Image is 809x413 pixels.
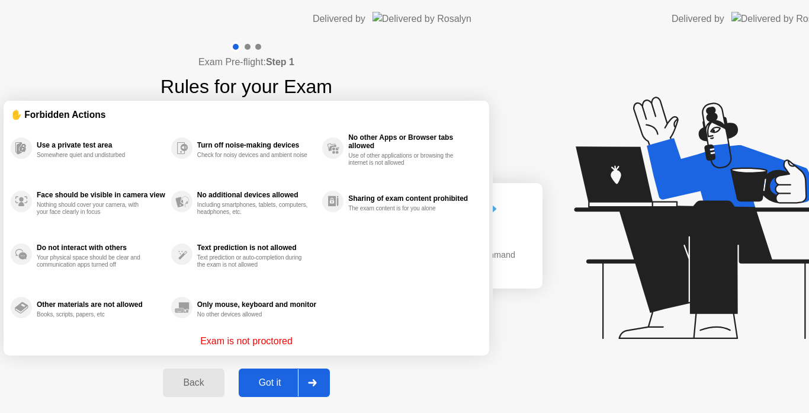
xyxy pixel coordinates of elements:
button: Back [163,369,224,397]
div: The exam content is for you alone [348,205,460,212]
div: Do not interact with others [37,244,165,252]
div: Sharing of exam content prohibited [348,194,476,203]
div: Books, scripts, papers, etc [37,311,149,318]
div: Use a private test area [37,141,165,149]
div: Somewhere quiet and undisturbed [37,152,149,159]
div: Text prediction or auto-completion during the exam is not allowed [197,254,309,268]
div: Including smartphones, tablets, computers, headphones, etc. [197,201,309,216]
div: Got it [242,377,298,388]
h4: Exam Pre-flight: [198,55,294,69]
div: ✋ Forbidden Actions [11,108,482,121]
b: Step 1 [266,57,294,67]
div: Turn off noise-making devices [197,141,316,149]
img: Delivered by Rosalyn [373,12,471,25]
div: Only mouse, keyboard and monitor [197,300,316,309]
div: Delivered by [313,12,365,26]
div: No additional devices allowed [197,191,316,199]
div: Text prediction is not allowed [197,244,316,252]
div: Face should be visible in camera view [37,191,165,199]
div: Nothing should cover your camera, with your face clearly in focus [37,201,149,216]
div: Check for noisy devices and ambient noise [197,152,309,159]
div: Use of other applications or browsing the internet is not allowed [348,152,460,167]
div: Other materials are not allowed [37,300,165,309]
h1: Rules for your Exam [160,72,332,101]
div: Back [166,377,220,388]
p: Exam is not proctored [200,334,293,348]
div: No other Apps or Browser tabs allowed [348,133,476,150]
div: Delivered by [672,12,724,26]
div: No other devices allowed [197,311,309,318]
button: Got it [239,369,330,397]
div: Your physical space should be clear and communication apps turned off [37,254,149,268]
